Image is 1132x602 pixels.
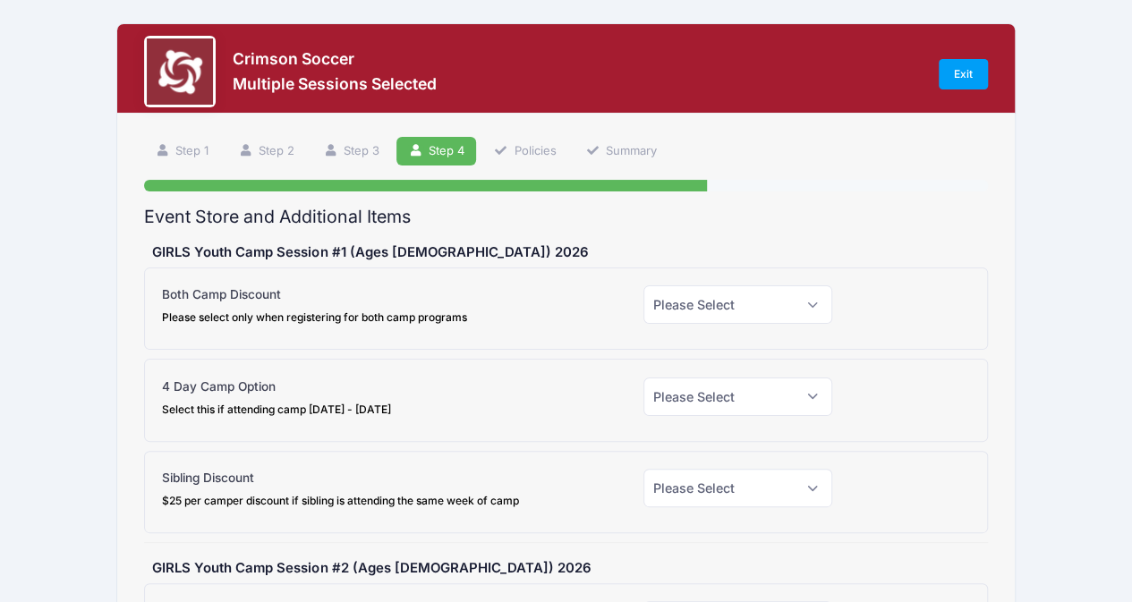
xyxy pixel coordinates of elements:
[162,402,391,418] div: Select this if attending camp [DATE] - [DATE]
[144,207,989,227] h2: Event Store and Additional Items
[311,137,391,166] a: Step 3
[162,493,519,509] div: $25 per camper discount if sibling is attending the same week of camp
[226,137,306,166] a: Step 2
[233,74,437,93] h3: Multiple Sessions Selected
[574,137,668,166] a: Summary
[482,137,568,166] a: Policies
[162,377,391,418] label: 4 Day Camp Option
[939,59,989,89] a: Exit
[233,49,437,68] h3: Crimson Soccer
[162,285,467,326] label: Both Camp Discount
[396,137,476,166] a: Step 4
[162,469,519,509] label: Sibling Discount
[144,245,997,261] h5: GIRLS Youth Camp Session #1 (Ages [DEMOGRAPHIC_DATA]) 2026
[162,309,467,326] div: Please select only when registering for both camp programs
[144,137,221,166] a: Step 1
[144,561,997,577] h5: GIRLS Youth Camp Session #2 (Ages [DEMOGRAPHIC_DATA]) 2026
